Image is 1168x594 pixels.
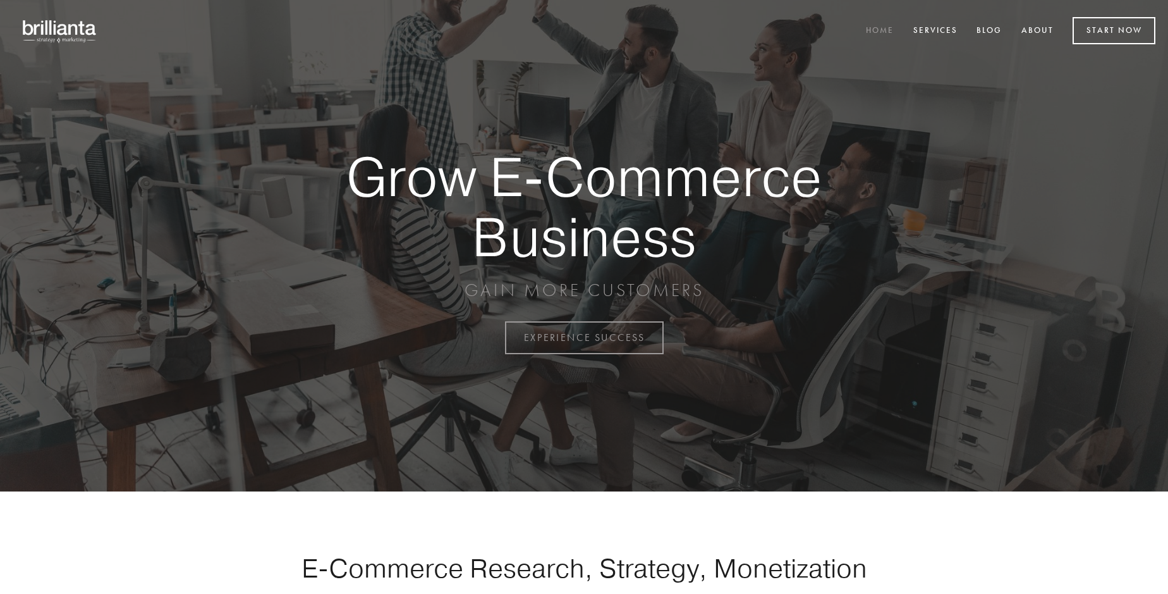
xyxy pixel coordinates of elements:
a: EXPERIENCE SUCCESS [505,321,664,354]
a: Blog [968,21,1010,42]
img: brillianta - research, strategy, marketing [13,13,107,49]
a: Services [905,21,966,42]
h1: E-Commerce Research, Strategy, Monetization [262,552,906,584]
a: About [1013,21,1062,42]
p: GAIN MORE CUSTOMERS [302,279,866,302]
strong: Grow E-Commerce Business [302,147,866,266]
a: Start Now [1073,17,1155,44]
a: Home [858,21,902,42]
